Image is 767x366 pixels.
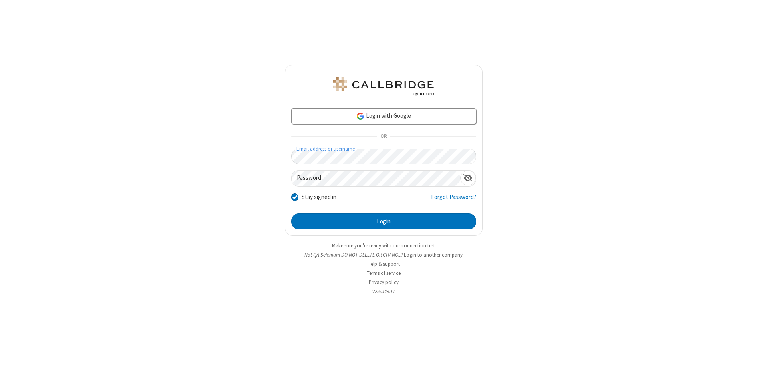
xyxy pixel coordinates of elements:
img: google-icon.png [356,112,365,121]
a: Privacy policy [369,279,399,286]
a: Terms of service [367,270,401,276]
li: v2.6.349.11 [285,288,483,295]
button: Login to another company [404,251,463,259]
span: OR [377,131,390,142]
button: Login [291,213,476,229]
img: QA Selenium DO NOT DELETE OR CHANGE [332,77,435,96]
li: Not QA Selenium DO NOT DELETE OR CHANGE? [285,251,483,259]
label: Stay signed in [302,193,336,202]
div: Show password [460,171,476,185]
a: Login with Google [291,108,476,124]
input: Password [292,171,460,186]
a: Help & support [368,261,400,267]
a: Forgot Password? [431,193,476,208]
a: Make sure you're ready with our connection test [332,242,435,249]
input: Email address or username [291,149,476,164]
